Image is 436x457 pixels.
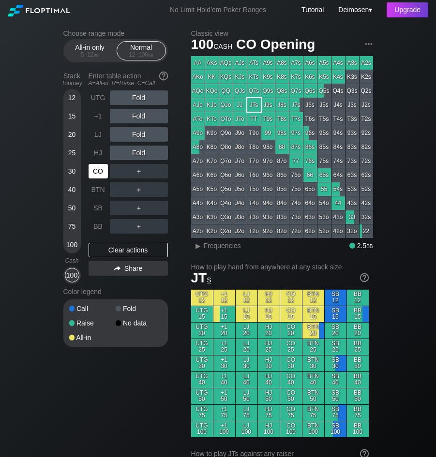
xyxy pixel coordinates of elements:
div: 32s [360,210,373,224]
div: Q2s [360,84,373,98]
div: 72o [289,224,303,238]
span: cash [213,40,232,51]
h2: Choose range mode [63,29,168,37]
div: K7o [205,154,219,168]
span: bb [148,51,153,58]
div: BTN 30 [302,355,324,371]
div: 86s [303,140,317,154]
div: UTG [89,90,108,105]
div: A2s [360,56,373,70]
div: All-in only [68,42,112,60]
div: LJ [89,127,108,142]
div: ATs [247,56,261,70]
div: 83s [346,140,359,154]
div: KJo [205,98,219,112]
div: J6s [303,98,317,112]
div: BTN [89,182,108,197]
div: T9s [261,112,275,126]
div: T6s [303,112,317,126]
span: s [207,274,211,284]
div: T9o [247,126,261,140]
div: HJ 30 [258,355,280,371]
h2: Classic view [191,29,373,37]
div: ＋ [110,182,168,197]
div: 73o [289,210,303,224]
div: CO 12 [280,290,302,306]
div: K8o [205,140,219,154]
div: T4o [247,196,261,210]
div: 54o [317,196,331,210]
div: SB 15 [325,306,346,322]
div: Q6o [219,168,233,182]
h2: How to play hand from anywhere at any stack size [191,263,369,271]
div: 97s [289,126,303,140]
div: J7s [289,98,303,112]
div: 100 [65,237,79,252]
div: Q7o [219,154,233,168]
div: T6o [247,168,261,182]
div: K9o [205,126,219,140]
div: 12 [65,90,79,105]
div: ＋ [110,164,168,178]
div: BTN 12 [302,290,324,306]
div: T3o [247,210,261,224]
div: 32o [346,224,359,238]
div: BTN 40 [302,372,324,388]
div: 75s [317,154,331,168]
div: 95o [261,182,275,196]
div: +1 75 [213,405,235,421]
div: +1 25 [213,339,235,355]
div: 73s [346,154,359,168]
div: 30 [65,164,79,178]
div: UTG 12 [191,290,213,306]
div: Q3s [346,84,359,98]
div: BB 25 [347,339,369,355]
div: K4o [205,196,219,210]
div: AKo [191,70,205,84]
div: 66 [303,168,317,182]
div: J8o [233,140,247,154]
div: J8s [275,98,289,112]
div: ＋ [110,201,168,215]
div: LJ 75 [236,405,257,421]
div: ＋ [110,219,168,234]
div: 44 [331,196,345,210]
div: AQs [219,56,233,70]
span: Deimosen [338,6,369,14]
div: 95s [317,126,331,140]
div: CO 15 [280,306,302,322]
div: LJ 15 [236,306,257,322]
div: KQs [219,70,233,84]
div: BTN 75 [302,405,324,421]
div: +1 15 [213,306,235,322]
div: A2o [191,224,205,238]
div: K2s [360,70,373,84]
span: bb [94,51,99,58]
div: Q5s [317,84,331,98]
div: BTN 15 [302,306,324,322]
div: KTs [247,70,261,84]
div: 84o [275,196,289,210]
div: 25 [65,146,79,160]
div: 53s [346,182,359,196]
div: K8s [275,70,289,84]
div: ▸ [192,240,205,251]
div: K3s [346,70,359,84]
div: T5s [317,112,331,126]
div: Cash [60,257,85,264]
div: 76o [289,168,303,182]
div: A5s [317,56,331,70]
div: A4o [191,196,205,210]
div: A9s [261,56,275,70]
div: 76s [303,154,317,168]
div: 63o [303,210,317,224]
div: 82s [360,140,373,154]
div: 62s [360,168,373,182]
div: HJ 12 [258,290,280,306]
div: J5o [233,182,247,196]
div: CO [89,164,108,178]
a: Tutorial [301,6,324,14]
div: 62o [303,224,317,238]
div: CO 40 [280,372,302,388]
div: Stack [60,68,85,90]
